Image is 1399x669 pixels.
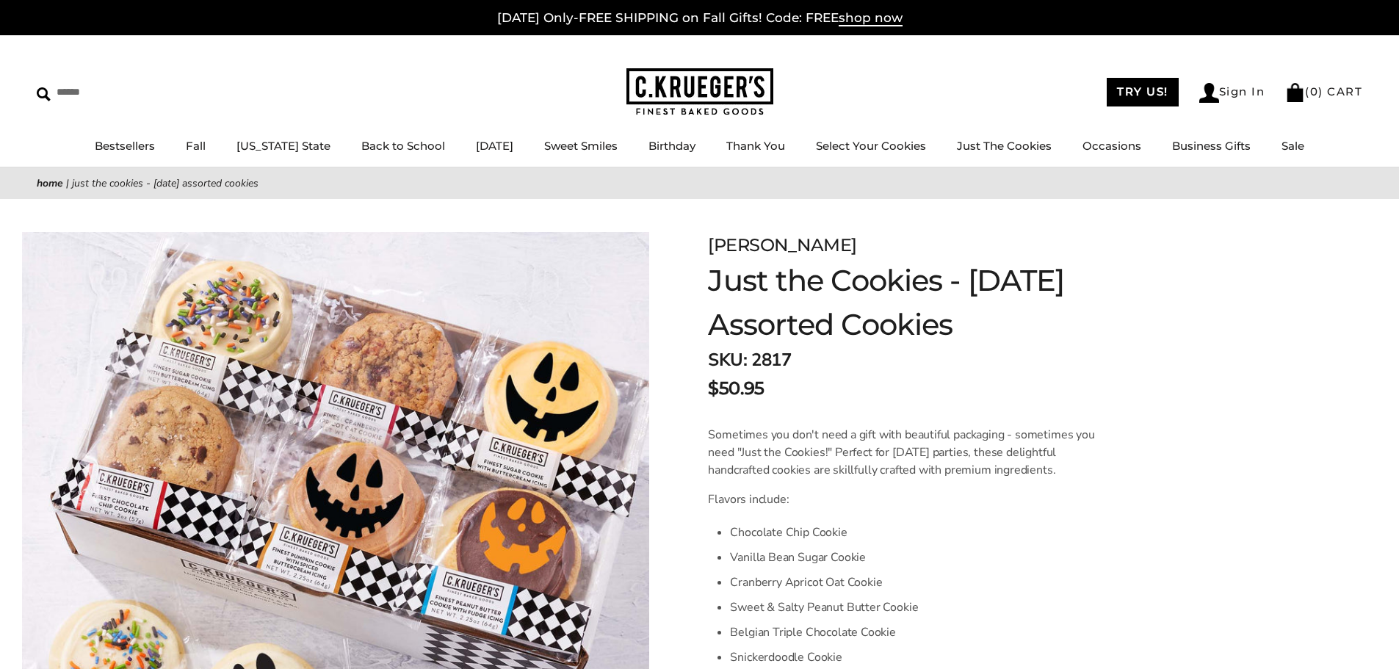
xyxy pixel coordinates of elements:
[544,139,618,153] a: Sweet Smiles
[708,232,1176,258] div: [PERSON_NAME]
[816,139,926,153] a: Select Your Cookies
[730,545,1110,570] li: Vanilla Bean Sugar Cookie
[708,258,1176,347] h1: Just the Cookies - [DATE] Assorted Cookies
[1285,83,1305,102] img: Bag
[236,139,330,153] a: [US_STATE] State
[708,491,1110,508] p: Flavors include:
[1310,84,1319,98] span: 0
[708,375,764,402] span: $50.95
[66,176,69,190] span: |
[186,139,206,153] a: Fall
[37,87,51,101] img: Search
[1082,139,1141,153] a: Occasions
[1199,83,1219,103] img: Account
[1172,139,1251,153] a: Business Gifts
[37,176,63,190] a: Home
[1199,83,1265,103] a: Sign In
[95,139,155,153] a: Bestsellers
[708,348,747,372] strong: SKU:
[1281,139,1304,153] a: Sale
[708,426,1110,479] p: Sometimes you don't need a gift with beautiful packaging - sometimes you need "Just the Cookies!"...
[497,10,903,26] a: [DATE] Only-FREE SHIPPING on Fall Gifts! Code: FREEshop now
[1107,78,1179,106] a: TRY US!
[1285,84,1362,98] a: (0) CART
[72,176,259,190] span: Just the Cookies - [DATE] Assorted Cookies
[730,570,1110,595] li: Cranberry Apricot Oat Cookie
[730,620,1110,645] li: Belgian Triple Chocolate Cookie
[361,139,445,153] a: Back to School
[476,139,513,153] a: [DATE]
[648,139,695,153] a: Birthday
[37,175,1362,192] nav: breadcrumbs
[751,348,791,372] span: 2817
[839,10,903,26] span: shop now
[626,68,773,116] img: C.KRUEGER'S
[37,81,212,104] input: Search
[726,139,785,153] a: Thank You
[730,595,1110,620] li: Sweet & Salty Peanut Butter Cookie
[730,520,1110,545] li: Chocolate Chip Cookie
[957,139,1052,153] a: Just The Cookies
